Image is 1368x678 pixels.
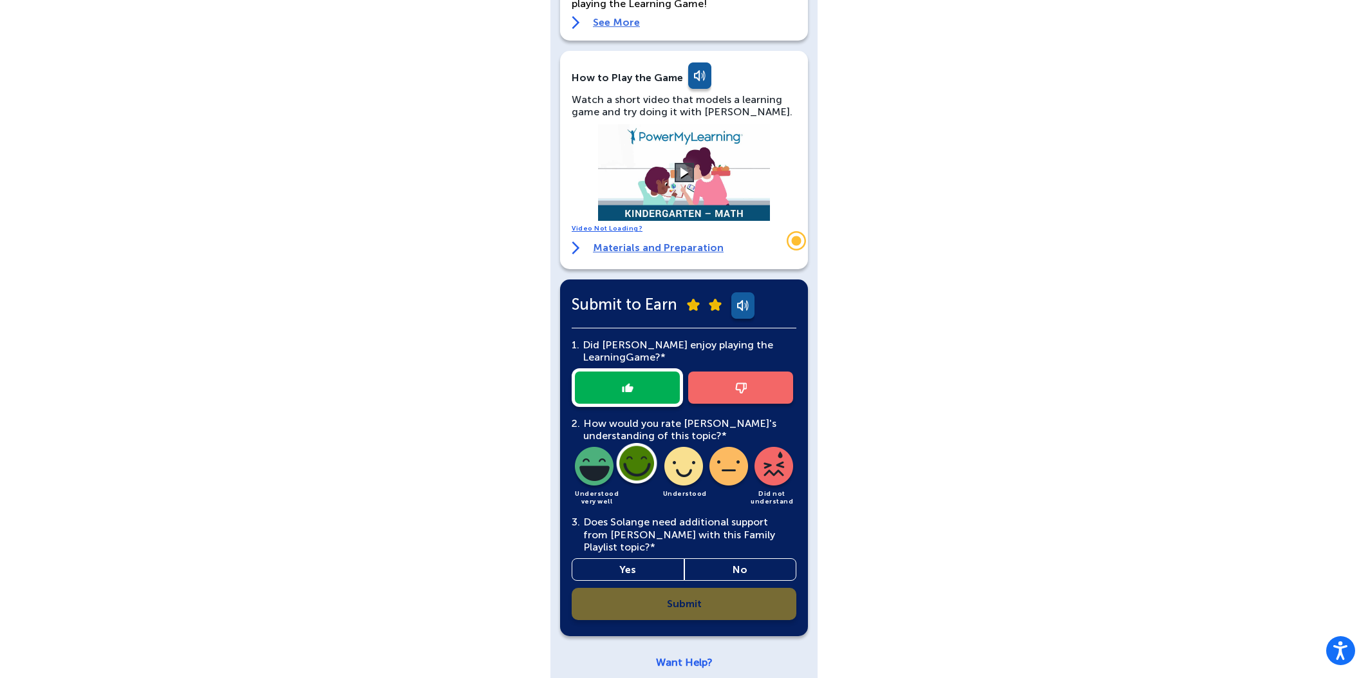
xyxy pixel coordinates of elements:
[751,490,793,505] span: Did not understand
[572,71,683,84] div: How to Play the Game
[626,351,666,363] span: Game?*
[707,447,751,491] img: light-slightly-understood-icon.png
[572,339,579,351] span: 1.
[783,228,809,254] div: Trigger Stonly widget
[572,241,580,254] img: right-arrow.svg
[572,225,642,232] a: Video Not Loading?
[735,382,747,393] img: thumb-down-icon.png
[579,339,796,363] div: Did [PERSON_NAME] enjoy playing the Learning
[572,93,796,118] div: Watch a short video that models a learning game and try doing it with [PERSON_NAME].
[572,241,724,254] a: Materials and Preparation
[709,299,722,311] img: submit-star.png
[752,447,796,491] img: light-did-not-understand-icon.png
[575,490,619,505] span: Understood very well
[656,656,713,668] a: Want Help?
[572,447,616,491] img: light-understood-very-well-icon.png
[662,447,706,491] img: light-understood-icon.png
[572,16,796,29] a: See More
[572,558,684,581] a: Yes
[572,298,677,310] span: Submit to Earn
[684,558,797,581] a: No
[572,16,580,29] img: right-arrow.svg
[572,516,580,528] span: 3.
[572,417,796,442] div: How would you rate [PERSON_NAME]'s understanding of this topic?*
[687,299,700,311] img: submit-star.png
[663,490,707,498] span: Understood
[572,417,580,429] span: 2.
[572,516,796,553] div: Does Solange need additional support from [PERSON_NAME] with this Family Playlist topic?*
